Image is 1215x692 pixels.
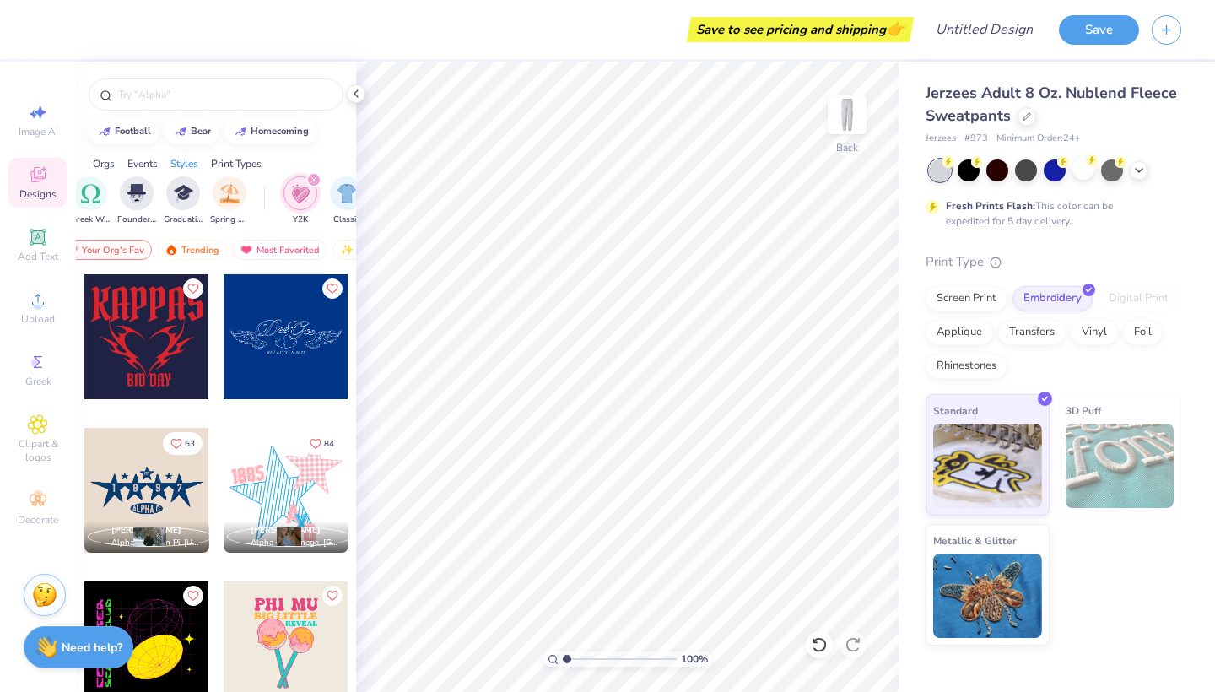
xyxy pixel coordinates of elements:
[302,432,342,455] button: Like
[19,187,57,201] span: Designs
[322,278,343,299] button: Like
[115,127,151,136] div: football
[1123,320,1163,345] div: Foil
[21,312,55,326] span: Upload
[340,244,354,256] img: newest.gif
[1066,402,1101,419] span: 3D Puff
[57,240,152,260] div: Your Org's Fav
[926,132,956,146] span: Jerzees
[998,320,1066,345] div: Transfers
[886,19,904,39] span: 👉
[71,214,110,226] span: Greek Week
[332,240,397,260] div: Newest
[830,98,864,132] img: Back
[283,176,317,226] div: filter for Y2K
[8,437,67,464] span: Clipart & logos
[946,198,1153,229] div: This color can be expedited for 5 day delivery.
[933,402,978,419] span: Standard
[691,17,910,42] div: Save to see pricing and shipping
[330,176,364,226] div: filter for Classic
[996,132,1081,146] span: Minimum Order: 24 +
[210,214,249,226] span: Spring Break
[926,83,1177,126] span: Jerzees Adult 8 Oz. Nublend Fleece Sweatpants
[1071,320,1118,345] div: Vinyl
[163,432,202,455] button: Like
[81,184,100,203] img: Greek Week Image
[210,176,249,226] div: filter for Spring Break
[191,127,211,136] div: bear
[234,127,247,137] img: trend_line.gif
[18,250,58,263] span: Add Text
[933,554,1042,638] img: Metallic & Glitter
[117,176,156,226] button: filter button
[926,354,1007,379] div: Rhinestones
[324,440,334,448] span: 84
[89,119,159,144] button: football
[926,286,1007,311] div: Screen Print
[946,199,1035,213] strong: Fresh Prints Flash:
[116,86,332,103] input: Try "Alpha"
[333,214,360,226] span: Classic
[681,651,708,667] span: 100 %
[18,513,58,527] span: Decorate
[926,252,1181,272] div: Print Type
[127,184,146,203] img: Founder’s Day Image
[1012,286,1093,311] div: Embroidery
[240,244,253,256] img: most_fav.gif
[1066,424,1174,508] img: 3D Puff
[98,127,111,137] img: trend_line.gif
[220,184,240,203] img: Spring Break Image
[127,156,158,171] div: Events
[1059,15,1139,45] button: Save
[836,140,858,155] div: Back
[25,375,51,388] span: Greek
[293,214,308,226] span: Y2K
[111,537,202,549] span: Alpha Omicron Pi, [US_STATE] A&M University
[62,640,122,656] strong: Need help?
[170,156,198,171] div: Styles
[933,424,1042,508] img: Standard
[210,176,249,226] button: filter button
[224,119,316,144] button: homecoming
[964,132,988,146] span: # 973
[251,524,321,536] span: [PERSON_NAME]
[251,537,342,549] span: Alpha Chi Omega, [GEOGRAPHIC_DATA]
[164,176,202,226] div: filter for Graduation
[164,176,202,226] button: filter button
[926,320,993,345] div: Applique
[111,524,181,536] span: [PERSON_NAME]
[164,214,202,226] span: Graduation
[71,176,110,226] div: filter for Greek Week
[933,532,1017,549] span: Metallic & Glitter
[211,156,262,171] div: Print Types
[322,586,343,606] button: Like
[19,125,58,138] span: Image AI
[251,127,309,136] div: homecoming
[183,278,203,299] button: Like
[1098,286,1180,311] div: Digital Print
[71,176,110,226] button: filter button
[330,176,364,226] button: filter button
[174,127,187,137] img: trend_line.gif
[232,240,327,260] div: Most Favorited
[157,240,227,260] div: Trending
[183,586,203,606] button: Like
[93,156,115,171] div: Orgs
[291,184,310,203] img: Y2K Image
[922,13,1046,46] input: Untitled Design
[165,119,219,144] button: bear
[117,176,156,226] div: filter for Founder’s Day
[283,176,317,226] button: filter button
[117,214,156,226] span: Founder’s Day
[174,184,193,203] img: Graduation Image
[185,440,195,448] span: 63
[165,244,178,256] img: trending.gif
[337,184,357,203] img: Classic Image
